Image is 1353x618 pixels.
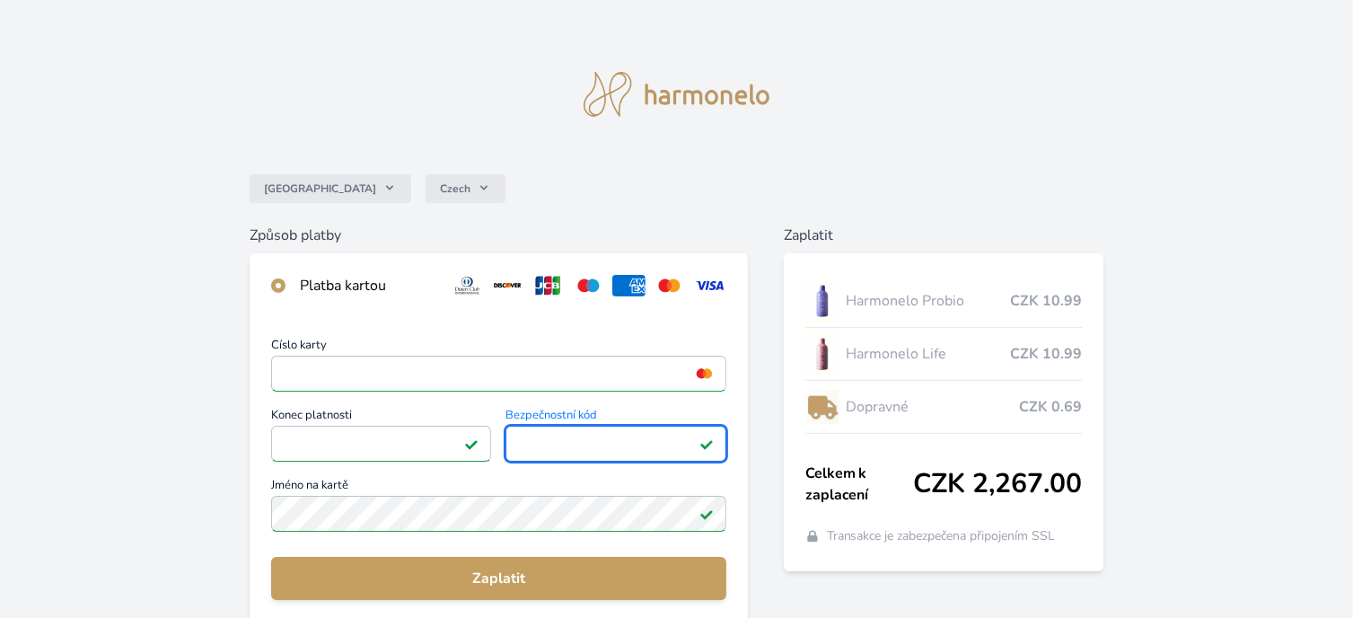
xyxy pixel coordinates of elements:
div: Platba kartou [300,275,436,296]
span: CZK 0.69 [1019,396,1082,418]
img: amex.svg [612,275,646,296]
span: CZK 10.99 [1010,290,1082,312]
iframe: Iframe pro číslo karty [279,361,718,386]
span: CZK 2,267.00 [913,468,1082,500]
span: Harmonelo Life [847,343,1011,365]
img: diners.svg [451,275,484,296]
span: Číslo karty [271,340,726,356]
button: Zaplatit [271,557,726,600]
img: delivery-lo.png [805,384,839,429]
h6: Zaplatit [784,225,1104,246]
span: Harmonelo Probio [847,290,1011,312]
iframe: Iframe pro datum vypršení platnosti [279,431,483,456]
img: Platné pole [699,437,714,451]
span: Konec platnosti [271,410,491,426]
span: Czech [440,181,470,196]
button: [GEOGRAPHIC_DATA] [250,174,411,203]
img: jcb.svg [532,275,565,296]
span: Celkem k zaplacení [805,463,914,506]
img: mc [692,366,716,382]
iframe: Iframe pro bezpečnostní kód [514,431,717,456]
span: CZK 10.99 [1010,343,1082,365]
span: Transakce je zabezpečena připojením SSL [827,527,1056,545]
img: discover.svg [491,275,524,296]
img: logo.svg [584,72,770,117]
span: Bezpečnostní kód [505,410,725,426]
img: CLEAN_PROBIO_se_stinem_x-lo.jpg [805,278,839,323]
img: mc.svg [653,275,686,296]
img: Platné pole [699,507,714,521]
img: visa.svg [693,275,726,296]
img: CLEAN_LIFE_se_stinem_x-lo.jpg [805,331,839,376]
h6: Způsob platby [250,225,748,246]
img: Platné pole [464,437,479,451]
span: Zaplatit [286,568,712,589]
img: maestro.svg [572,275,605,296]
button: Czech [426,174,505,203]
span: Jméno na kartě [271,480,726,496]
input: Jméno na kartěPlatné pole [271,496,726,532]
span: [GEOGRAPHIC_DATA] [264,181,376,196]
span: Dopravné [847,396,1020,418]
